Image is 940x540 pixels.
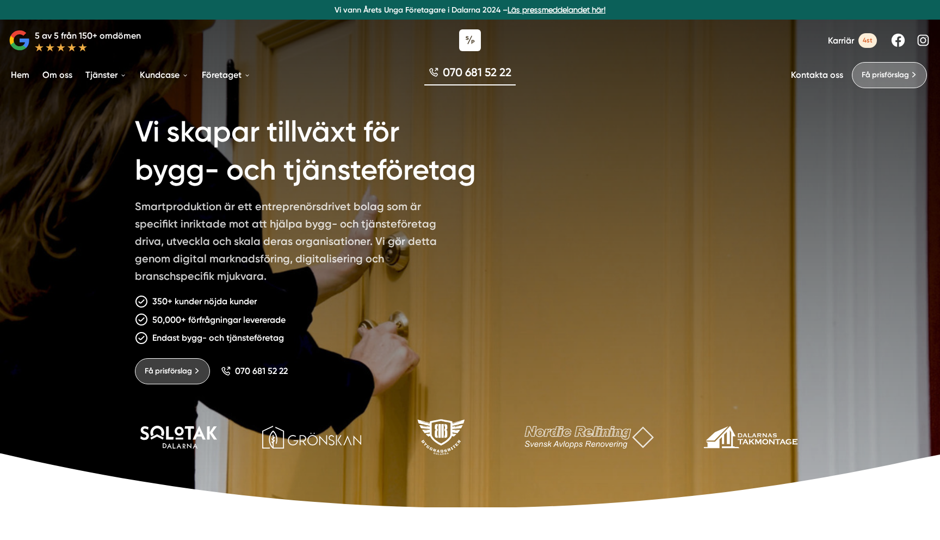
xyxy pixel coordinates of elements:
a: Kundcase [138,61,191,89]
span: 070 681 52 22 [235,366,288,376]
a: Karriär 4st [828,33,877,48]
a: Läs pressmeddelandet här! [508,5,605,14]
span: Karriär [828,35,854,46]
span: Få prisförslag [862,69,909,81]
a: 070 681 52 22 [424,64,516,85]
p: Endast bygg- och tjänsteföretag [152,331,284,345]
span: 4st [858,33,877,48]
p: Vi vann Årets Unga Företagare i Dalarna 2024 – [4,4,936,15]
a: 070 681 52 22 [221,366,288,376]
p: 5 av 5 från 150+ omdömen [35,29,141,42]
a: Hem [9,61,32,89]
p: 50,000+ förfrågningar levererade [152,313,286,327]
a: Tjänster [83,61,129,89]
a: Få prisförslag [135,358,210,384]
span: Få prisförslag [145,365,192,377]
p: Smartproduktion är ett entreprenörsdrivet bolag som är specifikt inriktade mot att hjälpa bygg- o... [135,198,448,289]
a: Företaget [200,61,253,89]
a: Få prisförslag [852,62,927,88]
a: Kontakta oss [791,70,843,80]
p: 350+ kunder nöjda kunder [152,294,257,308]
h1: Vi skapar tillväxt för bygg- och tjänsteföretag [135,100,515,198]
a: Om oss [40,61,75,89]
span: 070 681 52 22 [443,64,511,80]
